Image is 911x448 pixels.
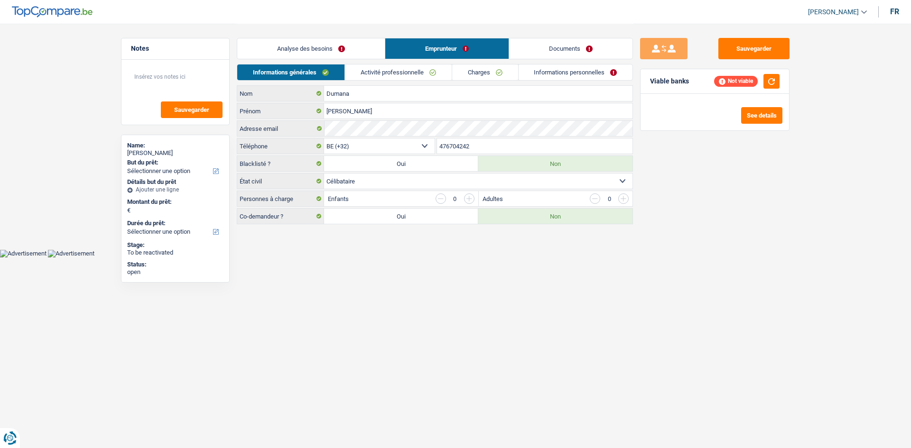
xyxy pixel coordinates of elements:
label: But du prêt: [127,159,222,166]
div: Détails but du prêt [127,178,223,186]
div: 0 [451,196,459,202]
label: État civil [237,174,324,189]
button: Sauvegarder [161,101,223,118]
label: Personnes à charge [237,191,324,206]
div: Not viable [714,76,758,86]
div: open [127,268,223,276]
a: Emprunteur [385,38,509,59]
button: See details [741,107,782,124]
div: To be reactivated [127,249,223,256]
label: Blacklisté ? [237,156,324,171]
label: Non [478,209,632,224]
label: Non [478,156,632,171]
label: Durée du prêt: [127,219,222,227]
span: € [127,207,130,214]
label: Téléphone [237,138,324,154]
a: Informations générales [237,64,344,80]
label: Co-demandeur ? [237,209,324,224]
label: Prénom [237,103,324,119]
label: Montant du prêt: [127,198,222,206]
a: Activité professionnelle [345,64,452,80]
img: Advertisement [48,250,94,257]
div: fr [890,7,899,16]
label: Enfants [328,196,349,202]
label: Oui [324,209,478,224]
span: Sauvegarder [174,107,209,113]
div: Stage: [127,241,223,249]
a: [PERSON_NAME] [800,4,867,20]
a: Documents [509,38,632,59]
div: 0 [605,196,614,202]
a: Informations personnelles [519,64,633,80]
div: Viable banks [650,77,689,85]
label: Adultes [483,196,503,202]
button: Sauvegarder [718,38,790,59]
label: Oui [324,156,478,171]
span: [PERSON_NAME] [808,8,859,16]
a: Analyse des besoins [237,38,385,59]
label: Adresse email [237,121,324,136]
div: Status: [127,261,223,268]
input: 401020304 [437,138,633,154]
div: Ajouter une ligne [127,186,223,193]
img: TopCompare Logo [12,6,93,18]
div: [PERSON_NAME] [127,149,223,157]
h5: Notes [131,45,220,53]
div: Name: [127,142,223,149]
label: Nom [237,86,324,101]
a: Charges [452,64,518,80]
